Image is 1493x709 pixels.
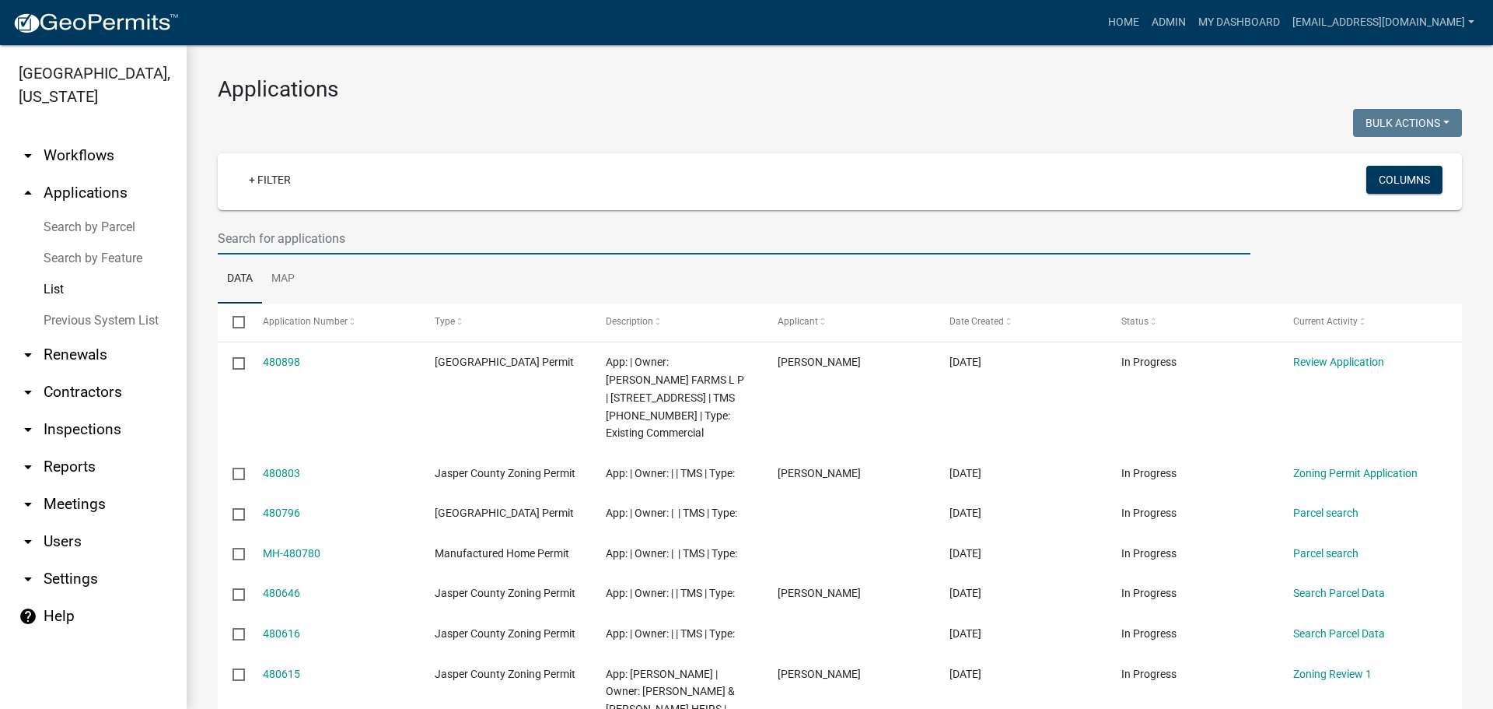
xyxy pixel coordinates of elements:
[606,467,735,479] span: App: | Owner: | | TMS | Type:
[778,467,861,479] span: Jhonatan Urias
[19,532,37,551] i: arrow_drop_down
[1192,8,1286,37] a: My Dashboard
[19,495,37,514] i: arrow_drop_down
[778,668,861,680] span: Angla Bonaparte
[1293,668,1372,680] a: Zoning Review 1
[435,356,574,368] span: Jasper County Building Permit
[263,627,300,640] a: 480616
[591,304,763,341] datatable-header-cell: Description
[949,467,981,479] span: 09/18/2025
[435,627,575,640] span: Jasper County Zoning Permit
[419,304,591,341] datatable-header-cell: Type
[218,76,1462,103] h3: Applications
[606,627,735,640] span: App: | Owner: | | TMS | Type:
[435,467,575,479] span: Jasper County Zoning Permit
[435,547,569,560] span: Manufactured Home Permit
[435,587,575,599] span: Jasper County Zoning Permit
[778,587,861,599] span: ANGELA
[435,316,455,327] span: Type
[435,507,574,519] span: Jasper County Building Permit
[19,607,37,626] i: help
[19,383,37,402] i: arrow_drop_down
[949,547,981,560] span: 09/18/2025
[949,587,981,599] span: 09/18/2025
[236,166,303,194] a: + Filter
[19,570,37,588] i: arrow_drop_down
[19,458,37,476] i: arrow_drop_down
[1121,587,1177,599] span: In Progress
[1102,8,1145,37] a: Home
[606,547,737,560] span: App: | Owner: | | TMS | Type:
[1121,316,1149,327] span: Status
[19,146,37,165] i: arrow_drop_down
[1353,109,1462,137] button: Bulk Actions
[1293,467,1418,479] a: Zoning Permit Application
[19,184,37,202] i: arrow_drop_up
[1293,587,1385,599] a: Search Parcel Data
[1293,547,1358,560] a: Parcel search
[606,507,737,519] span: App: | Owner: | | TMS | Type:
[763,304,935,341] datatable-header-cell: Applicant
[606,356,744,439] span: App: | Owner: VOLKERT FARMS L P | 28 RICE POND RD | TMS 080-00-03-085 | Type: Existing Commercial
[435,668,575,680] span: Jasper County Zoning Permit
[1121,467,1177,479] span: In Progress
[949,668,981,680] span: 09/18/2025
[1293,356,1384,368] a: Review Application
[1278,304,1450,341] datatable-header-cell: Current Activity
[1293,627,1385,640] a: Search Parcel Data
[1145,8,1192,37] a: Admin
[778,316,818,327] span: Applicant
[1286,8,1481,37] a: [EMAIL_ADDRESS][DOMAIN_NAME]
[949,627,981,640] span: 09/18/2025
[1121,356,1177,368] span: In Progress
[19,346,37,364] i: arrow_drop_down
[218,223,1250,254] input: Search for applications
[1107,304,1278,341] datatable-header-cell: Status
[263,587,300,599] a: 480646
[263,467,300,479] a: 480803
[247,304,419,341] datatable-header-cell: Application Number
[949,316,1004,327] span: Date Created
[262,254,304,304] a: Map
[263,316,348,327] span: Application Number
[949,356,981,368] span: 09/19/2025
[263,668,300,680] a: 480615
[218,304,247,341] datatable-header-cell: Select
[1293,316,1358,327] span: Current Activity
[1121,627,1177,640] span: In Progress
[1121,547,1177,560] span: In Progress
[1121,668,1177,680] span: In Progress
[218,254,262,304] a: Data
[1366,166,1442,194] button: Columns
[778,356,861,368] span: Brent Dozeman
[1293,507,1358,519] a: Parcel search
[263,356,300,368] a: 480898
[19,420,37,439] i: arrow_drop_down
[263,547,320,560] a: MH-480780
[949,507,981,519] span: 09/18/2025
[935,304,1107,341] datatable-header-cell: Date Created
[1121,507,1177,519] span: In Progress
[263,507,300,519] a: 480796
[606,316,653,327] span: Description
[606,587,735,599] span: App: | Owner: | | TMS | Type:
